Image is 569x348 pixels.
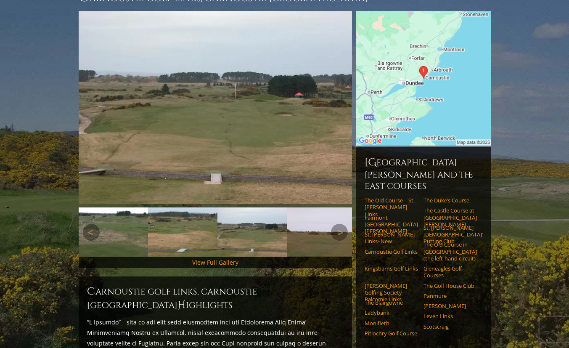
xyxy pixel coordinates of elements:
[423,207,477,228] a: The Castle Course at [GEOGRAPHIC_DATA][PERSON_NAME]
[365,265,418,272] a: Kingsbarns Golf Links
[87,285,344,312] h2: Carnoustie Golf Links, Carnoustie [GEOGRAPHIC_DATA] ighlights
[365,330,418,337] a: Pitlochry Golf Course
[356,11,491,146] img: Google Map of Carnoustie Golf Centre, Links Parade, Carnoustie DD7 7JE, United Kingdom
[423,241,477,262] a: The Old Course in [GEOGRAPHIC_DATA] (the left-hand circuit)
[423,292,477,299] a: Panmure
[365,248,418,255] a: Carnoustie Golf Links
[331,224,348,241] a: Next
[423,224,477,245] a: St. [PERSON_NAME] [DEMOGRAPHIC_DATA]’ Putting Club
[365,231,418,245] a: St. [PERSON_NAME] Links–New
[365,156,482,192] h6: [GEOGRAPHIC_DATA][PERSON_NAME] and the East Courses
[177,298,186,312] span: H
[365,282,418,303] a: [PERSON_NAME] Golfing Society Balcomie Links
[423,265,477,279] a: Gleneagles Golf Courses
[423,282,477,289] a: The Golf House Club
[365,197,418,218] a: The Old Course – St. [PERSON_NAME] Links
[192,258,238,266] a: View Full Gallery
[365,309,418,316] a: Ladybank
[423,323,477,330] a: Scotscraig
[365,299,418,306] a: The Blairgowrie
[83,224,100,241] a: Previous
[365,214,418,235] a: Fairmont [GEOGRAPHIC_DATA][PERSON_NAME]
[423,313,477,319] a: Leven Links
[365,320,418,327] a: Monifieth
[423,303,477,309] a: [PERSON_NAME]
[423,197,477,204] a: The Duke’s Course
